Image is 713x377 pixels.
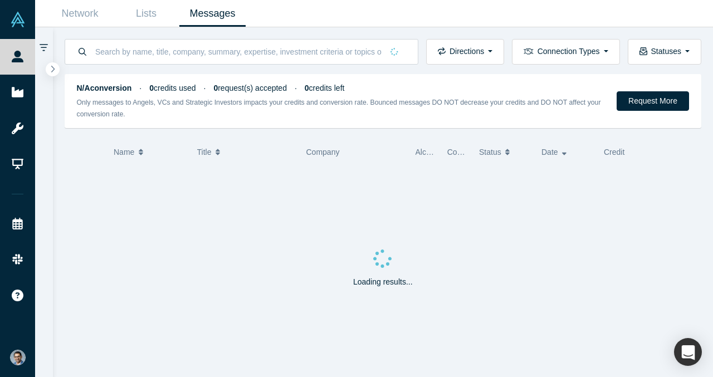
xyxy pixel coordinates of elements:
[628,39,701,65] button: Statuses
[77,84,132,92] strong: N/A conversion
[139,84,141,92] span: ·
[305,84,309,92] strong: 0
[77,99,601,118] small: Only messages to Angels, VCs and Strategic Investors impacts your credits and conversion rate. Bo...
[213,84,287,92] span: request(s) accepted
[306,148,340,156] span: Company
[179,1,246,27] a: Messages
[197,140,295,164] button: Title
[295,84,297,92] span: ·
[604,148,624,156] span: Credit
[617,91,689,111] button: Request More
[113,1,179,27] a: Lists
[10,12,26,27] img: Alchemist Vault Logo
[512,39,619,65] button: Connection Types
[94,38,383,65] input: Search by name, title, company, summary, expertise, investment criteria or topics of focus
[426,39,504,65] button: Directions
[541,140,558,164] span: Date
[353,276,413,288] p: Loading results...
[114,140,134,164] span: Name
[479,140,530,164] button: Status
[47,1,113,27] a: Network
[416,148,467,156] span: Alchemist Role
[114,140,185,164] button: Name
[204,84,206,92] span: ·
[149,84,154,92] strong: 0
[447,148,506,156] span: Connection Type
[541,140,592,164] button: Date
[149,84,196,92] span: credits used
[213,84,218,92] strong: 0
[10,350,26,365] img: VP Singh's Account
[305,84,345,92] span: credits left
[479,140,501,164] span: Status
[197,140,212,164] span: Title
